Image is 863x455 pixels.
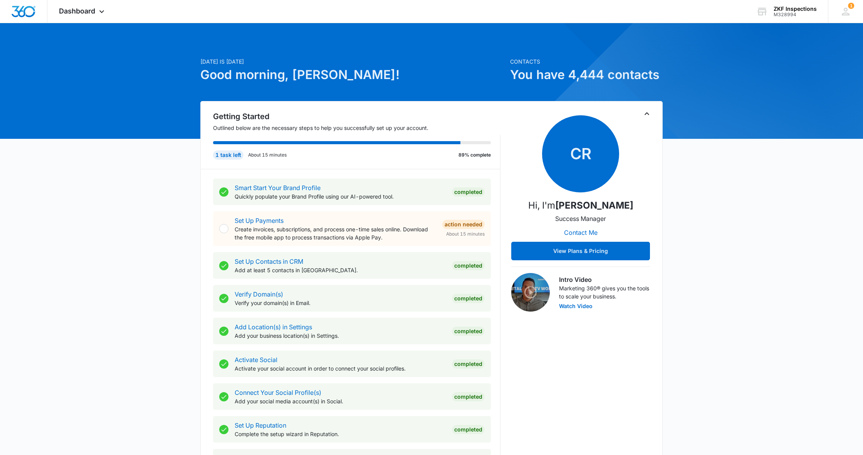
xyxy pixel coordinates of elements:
p: Outlined below are the necessary steps to help you successfully set up your account. [213,124,500,132]
span: 1 [848,3,854,9]
div: Completed [452,261,485,270]
h1: You have 4,444 contacts [510,66,663,84]
div: Completed [452,359,485,369]
button: Watch Video [559,303,593,309]
a: Add Location(s) in Settings [235,323,312,331]
h3: Intro Video [559,275,650,284]
h2: Getting Started [213,111,500,122]
p: Activate your social account in order to connect your social profiles. [235,364,446,372]
p: Quickly populate your Brand Profile using our AI-powered tool. [235,192,446,201]
div: Completed [452,187,485,197]
a: Connect Your Social Profile(s) [235,389,321,396]
a: Set Up Contacts in CRM [235,258,303,265]
button: Contact Me [556,223,605,242]
p: Contacts [510,57,663,66]
p: Verify your domain(s) in Email. [235,299,446,307]
a: Activate Social [235,356,277,364]
span: Dashboard [59,7,95,15]
a: Set Up Reputation [235,421,286,429]
a: Verify Domain(s) [235,290,283,298]
p: Success Manager [555,214,606,223]
div: Action Needed [442,220,485,229]
strong: [PERSON_NAME] [555,200,633,211]
p: Hi, I'm [528,199,633,212]
div: Completed [452,294,485,303]
div: Completed [452,392,485,401]
p: Add at least 5 contacts in [GEOGRAPHIC_DATA]. [235,266,446,274]
p: Add your business location(s) in Settings. [235,332,446,340]
p: Create invoices, subscriptions, and process one-time sales online. Download the free mobile app t... [235,225,436,241]
p: 89% complete [458,152,491,158]
div: Completed [452,425,485,434]
p: About 15 minutes [248,152,287,158]
p: Complete the setup wizard in Reputation. [235,430,446,438]
button: View Plans & Pricing [511,242,650,260]
div: account name [774,6,817,12]
p: Marketing 360® gives you the tools to scale your business. [559,284,650,300]
div: Completed [452,327,485,336]
a: Smart Start Your Brand Profile [235,184,321,192]
img: Intro Video [511,273,550,312]
button: Toggle Collapse [642,109,651,118]
h1: Good morning, [PERSON_NAME]! [200,66,505,84]
div: 1 task left [213,150,243,160]
p: [DATE] is [DATE] [200,57,505,66]
a: Set Up Payments [235,217,284,224]
span: CR [542,115,619,192]
div: account id [774,12,817,17]
div: notifications count [848,3,854,9]
p: Add your social media account(s) in Social. [235,397,446,405]
span: About 15 minutes [446,231,485,238]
